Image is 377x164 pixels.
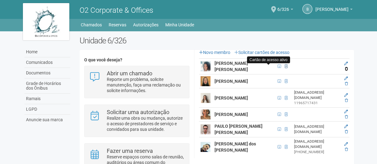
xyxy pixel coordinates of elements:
[199,50,230,55] a: Novo membro
[345,147,348,152] a: Excluir membro
[294,90,339,100] div: [EMAIL_ADDRESS][DOMAIN_NAME]
[24,115,70,125] a: Anuncie sua marca
[201,76,210,86] img: user.png
[133,20,158,29] a: Autorizações
[89,71,184,93] a: Abrir um chamado Reporte um problema, solicite manutenção, faça uma reclamação ou solicite inform...
[315,1,349,12] span: Beatriz
[24,94,70,104] a: Ramais
[201,61,210,71] img: user.png
[24,47,70,57] a: Home
[345,130,348,134] a: Excluir membro
[24,104,70,115] a: LGPD
[234,50,289,55] a: Solicitar cartões de acesso
[107,77,184,93] p: Reporte um problema, solicite manutenção, faça uma reclamação ou solicite informações.
[344,109,348,114] a: Editar membro
[344,124,348,129] a: Editar membro
[294,139,339,149] div: [EMAIL_ADDRESS][DOMAIN_NAME]
[201,124,210,134] img: user.png
[107,70,152,77] strong: Abrir um chamado
[80,6,153,15] span: O2 Corporate & Offices
[80,36,354,45] h2: Unidade 6/326
[23,3,69,40] img: logo.jpg
[107,148,153,154] strong: Fazer uma reserva
[89,109,184,132] a: Solicitar uma autorização Realize uma obra ou mudança, autorize o acesso de prestadores de serviç...
[294,149,339,155] div: [PHONE_NUMBER]
[214,95,248,100] strong: [PERSON_NAME]
[315,8,353,13] a: [PERSON_NAME]
[24,78,70,94] a: Grade de Horários dos Ônibus
[345,98,348,103] a: Excluir membro
[277,1,289,12] span: 6/326
[344,61,348,66] a: Editar membro
[214,61,248,72] strong: [PERSON_NAME] [PERSON_NAME]
[344,142,348,146] a: Editar membro
[214,112,248,117] strong: [PERSON_NAME]
[294,100,339,106] div: 11965717431
[107,109,169,115] strong: Solicitar uma autorização
[247,56,290,64] div: Cartão de acesso ativo
[214,124,262,135] strong: PAULO [PERSON_NAME] [PERSON_NAME]
[294,124,339,135] div: [EMAIL_ADDRESS][DOMAIN_NAME]
[165,20,194,29] a: Minha Unidade
[345,115,348,119] a: Excluir membro
[345,67,348,71] a: Excluir membro
[277,8,293,13] a: 6/326
[201,109,210,119] img: user.png
[201,93,210,103] img: user.png
[214,79,248,84] strong: [PERSON_NAME]
[24,68,70,78] a: Documentos
[344,76,348,81] a: Editar membro
[109,20,126,29] a: Reservas
[24,57,70,68] a: Comunicados
[345,82,348,86] a: Excluir membro
[201,142,210,152] img: user.png
[214,141,256,153] strong: [PERSON_NAME] dos [PERSON_NAME]
[344,93,348,97] a: Editar membro
[84,58,189,62] h4: O que você deseja?
[107,115,184,132] p: Realize uma obra ou mudança, autorize o acesso de prestadores de serviço e convidados para sua un...
[302,4,312,14] a: B
[81,20,102,29] a: Chamados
